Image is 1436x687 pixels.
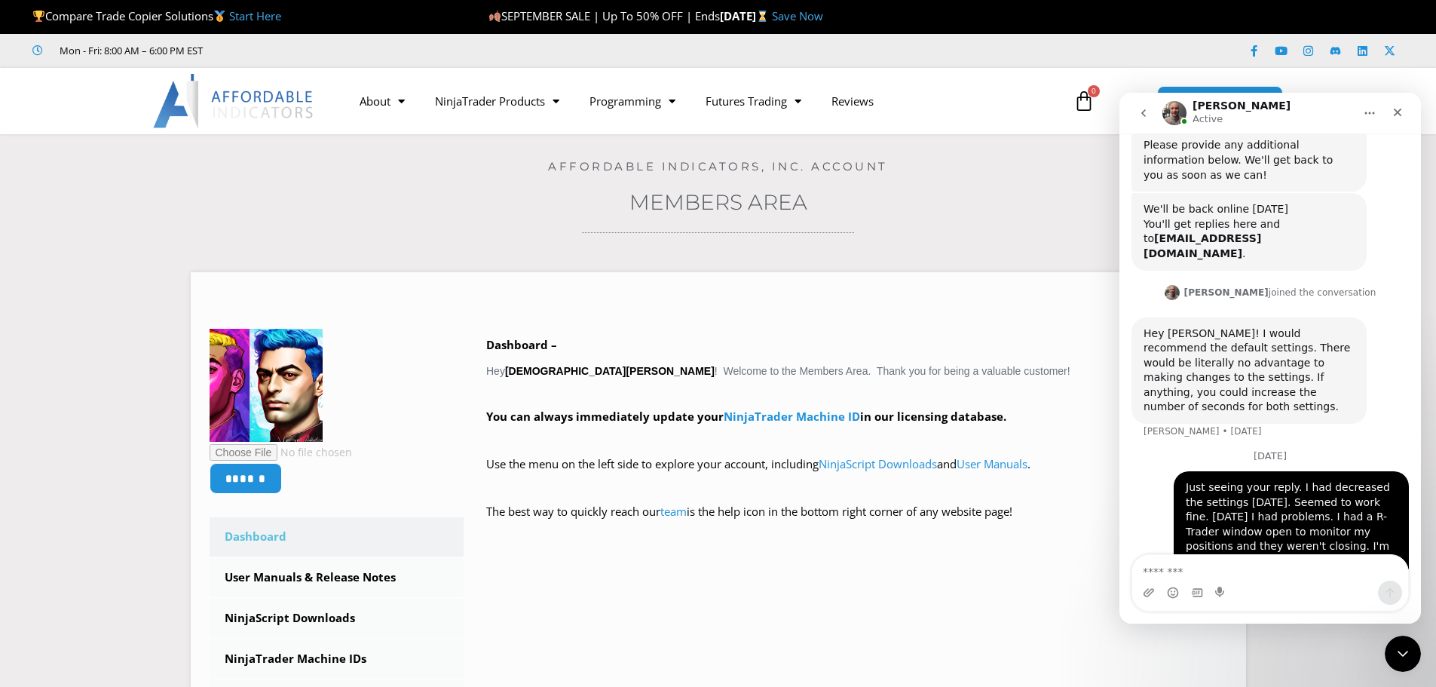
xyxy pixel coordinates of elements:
a: NinjaTrader Machine ID [724,409,860,424]
a: NinjaTrader Products [420,84,574,118]
a: NinjaScript Downloads [210,599,464,638]
img: 6c03772a1b9db25130b9c8da6712e14bcf35d63641468c269efb1434c7743a47 [210,329,323,442]
a: User Manuals & Release Notes [210,558,464,597]
iframe: Intercom live chat [1385,636,1421,672]
a: About [344,84,420,118]
img: ⌛ [757,11,768,22]
a: Affordable Indicators, Inc. Account [548,159,888,173]
span: Compare Trade Copier Solutions [32,8,281,23]
img: 🥇 [214,11,225,22]
a: Save Now [772,8,823,23]
a: MEMBERS AREA [1157,86,1283,117]
a: Members Area [629,189,807,215]
strong: You can always immediately update your in our licensing database. [486,409,1006,424]
a: Dashboard [210,517,464,557]
a: NinjaTrader Machine IDs [210,639,464,679]
span: SEPTEMBER SALE | Up To 50% OFF | Ends [488,8,720,23]
a: team [660,504,687,519]
a: NinjaScript Downloads [819,456,937,471]
span: 0 [1088,85,1100,97]
b: Dashboard – [486,337,557,352]
span: Mon - Fri: 8:00 AM – 6:00 PM EST [56,41,203,60]
nav: Menu [344,84,1056,118]
iframe: Intercom live chat [1119,93,1421,624]
strong: [DEMOGRAPHIC_DATA][PERSON_NAME] [505,365,715,377]
div: Hey ! Welcome to the Members Area. Thank you for being a valuable customer! [486,335,1227,544]
a: Start Here [229,8,281,23]
img: 🍂 [489,11,501,22]
img: LogoAI | Affordable Indicators – NinjaTrader [153,74,315,128]
img: 🏆 [33,11,44,22]
iframe: Customer reviews powered by Trustpilot [224,43,450,58]
a: User Manuals [957,456,1027,471]
a: Reviews [816,84,889,118]
strong: [DATE] [720,8,772,23]
a: Futures Trading [690,84,816,118]
a: 0 [1051,79,1117,123]
p: The best way to quickly reach our is the help icon in the bottom right corner of any website page! [486,501,1227,544]
a: Programming [574,84,690,118]
p: Use the menu on the left side to explore your account, including and . [486,454,1227,496]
